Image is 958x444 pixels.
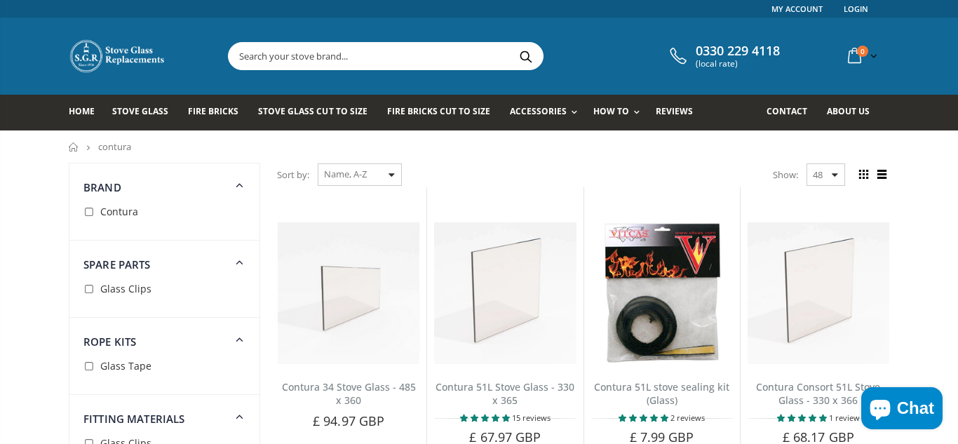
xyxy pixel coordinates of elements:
[874,167,889,182] span: List view
[100,359,151,372] span: Glass Tape
[436,380,574,407] a: Contura 51L Stove Glass - 330 x 365
[767,95,818,130] a: Contact
[258,95,377,130] a: Stove Glass Cut To Size
[98,140,131,153] span: contura
[278,222,419,364] img: Contura 34 stove glass
[83,257,151,271] span: Spare Parts
[83,412,185,426] span: Fitting Materials
[387,105,490,117] span: Fire Bricks Cut To Size
[856,167,871,182] span: Grid view
[188,105,238,117] span: Fire Bricks
[510,105,567,117] span: Accessories
[696,59,780,69] span: (local rate)
[593,105,629,117] span: How To
[69,142,79,152] a: Home
[842,42,880,69] a: 0
[777,412,829,423] span: 5.00 stars
[666,43,780,69] a: 0330 229 4118 (local rate)
[857,46,868,57] span: 0
[434,222,576,364] img: Contura 51L stove glass
[460,412,512,423] span: 5.00 stars
[112,105,168,117] span: Stove Glass
[827,95,880,130] a: About us
[756,380,880,407] a: Contura Consort 51L Stove Glass - 330 x 366
[387,95,501,130] a: Fire Bricks Cut To Size
[748,222,889,364] img: Contura 51L stove glass
[277,163,309,187] span: Sort by:
[773,163,798,186] span: Show:
[619,412,670,423] span: 5.00 stars
[83,335,136,349] span: Rope Kits
[512,412,551,423] span: 15 reviews
[229,43,700,69] input: Search your stove brand...
[857,387,947,433] inbox-online-store-chat: Shopify online store chat
[258,105,367,117] span: Stove Glass Cut To Size
[656,105,693,117] span: Reviews
[829,412,860,423] span: 1 review
[591,222,733,364] img: Contura 51L stove glass Contura 51L stove glass bedding in tape
[594,380,729,407] a: Contura 51L stove sealing kit (Glass)
[188,95,249,130] a: Fire Bricks
[827,105,870,117] span: About us
[100,282,151,295] span: Glass Clips
[767,105,807,117] span: Contact
[69,105,95,117] span: Home
[656,95,703,130] a: Reviews
[510,95,584,130] a: Accessories
[69,39,167,74] img: Stove Glass Replacement
[510,43,541,69] button: Search
[100,205,138,218] span: Contura
[282,380,416,407] a: Contura 34 Stove Glass - 485 x 360
[83,180,121,194] span: Brand
[69,95,105,130] a: Home
[696,43,780,59] span: 0330 229 4118
[670,412,705,423] span: 2 reviews
[313,412,384,429] span: £ 94.97 GBP
[593,95,647,130] a: How To
[112,95,179,130] a: Stove Glass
